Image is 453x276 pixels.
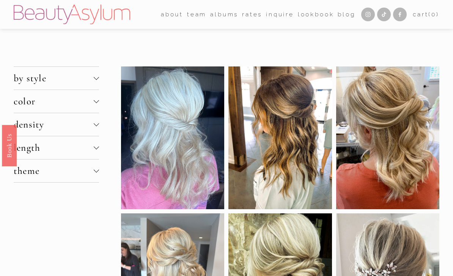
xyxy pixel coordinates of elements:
[161,8,183,20] a: folder dropdown
[14,5,130,24] img: Beauty Asylum | Bridal Hair &amp; Makeup Charlotte &amp; Atlanta
[2,125,17,166] a: Book Us
[413,9,439,20] a: 0 items in cart
[242,8,262,20] a: Rates
[361,8,375,21] a: Instagram
[14,73,94,84] span: by style
[161,9,183,20] span: about
[187,9,207,20] span: team
[14,165,94,177] span: theme
[187,8,207,20] a: folder dropdown
[377,8,391,21] a: TikTok
[338,8,355,20] a: Blog
[431,11,436,18] span: 0
[393,8,407,21] a: Facebook
[428,11,439,18] span: ( )
[14,96,94,107] span: color
[14,67,99,90] button: by style
[298,8,334,20] a: Lookbook
[14,136,99,159] button: length
[210,8,238,20] a: albums
[14,90,99,113] button: color
[14,142,94,153] span: length
[14,119,94,130] span: density
[14,113,99,136] button: density
[14,159,99,182] button: theme
[266,8,294,20] a: Inquire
